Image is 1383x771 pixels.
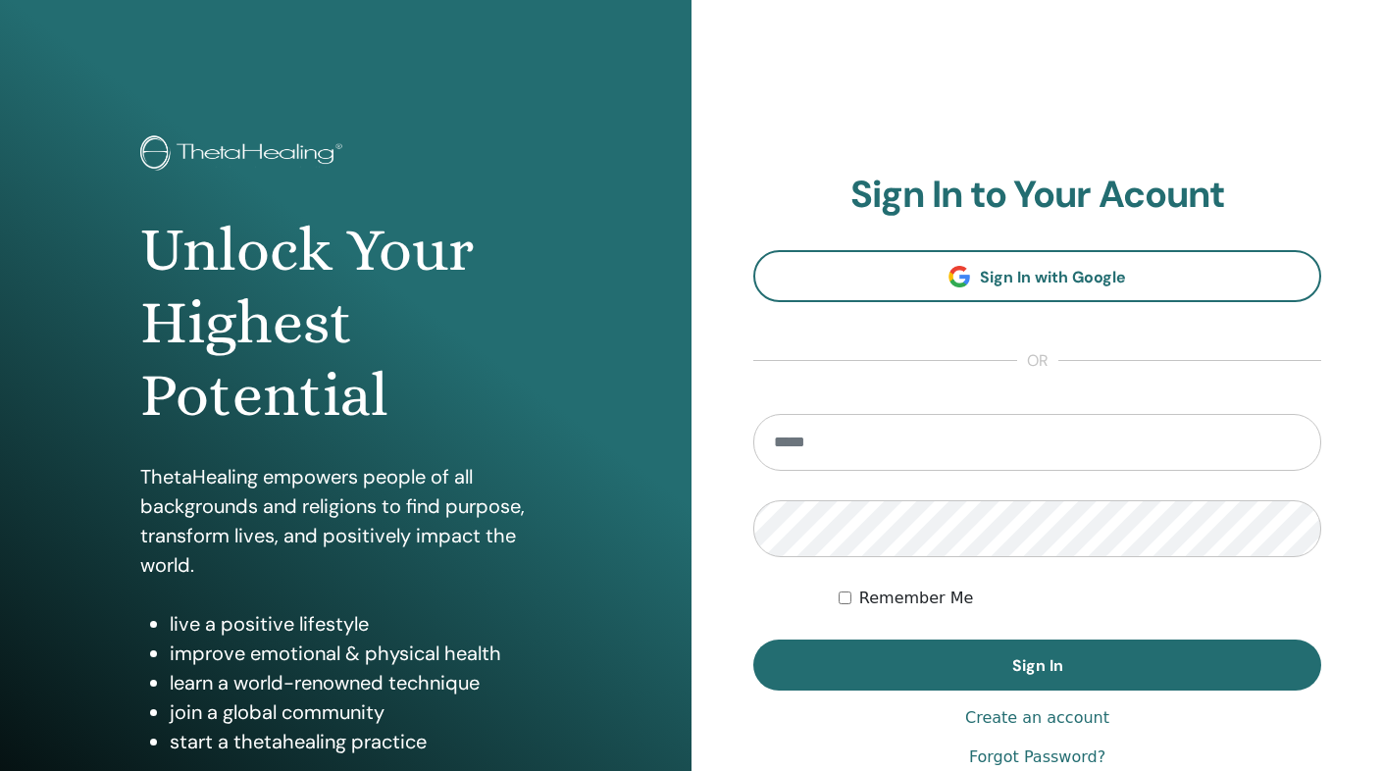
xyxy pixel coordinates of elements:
button: Sign In [753,640,1321,691]
li: improve emotional & physical health [170,639,552,668]
div: Keep me authenticated indefinitely or until I manually logout [839,587,1321,610]
li: live a positive lifestyle [170,609,552,639]
h2: Sign In to Your Acount [753,173,1321,218]
span: Sign In with Google [980,267,1126,287]
li: join a global community [170,697,552,727]
a: Create an account [965,706,1109,730]
label: Remember Me [859,587,974,610]
a: Forgot Password? [969,745,1105,769]
p: ThetaHealing empowers people of all backgrounds and religions to find purpose, transform lives, a... [140,462,552,580]
span: Sign In [1012,655,1063,676]
li: learn a world-renowned technique [170,668,552,697]
li: start a thetahealing practice [170,727,552,756]
a: Sign In with Google [753,250,1321,302]
h1: Unlock Your Highest Potential [140,214,552,433]
span: or [1017,349,1058,373]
